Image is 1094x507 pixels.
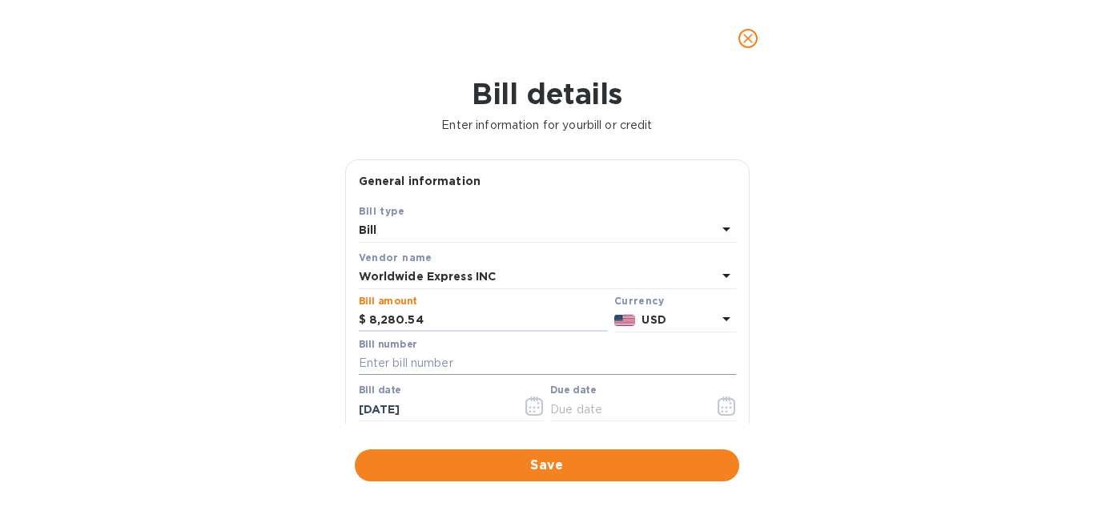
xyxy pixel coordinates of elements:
span: Save [368,456,726,475]
button: close [729,19,767,58]
b: USD [642,313,666,326]
button: Save [355,449,739,481]
b: Vendor name [359,251,432,264]
label: Bill number [359,340,416,349]
b: Bill type [359,205,405,217]
label: Bill date [359,386,401,396]
label: Bill amount [359,296,416,306]
input: Enter bill number [359,352,736,376]
b: Currency [614,295,664,307]
p: Enter information for your bill or credit [13,117,1081,134]
label: Due date [550,386,596,396]
input: $ Enter bill amount [369,308,608,332]
b: Bill [359,223,377,236]
h1: Bill details [13,77,1081,111]
input: Select date [359,397,510,421]
b: Worldwide Express INC [359,270,497,283]
input: Due date [550,397,702,421]
img: USD [614,315,636,326]
div: $ [359,308,369,332]
b: General information [359,175,481,187]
